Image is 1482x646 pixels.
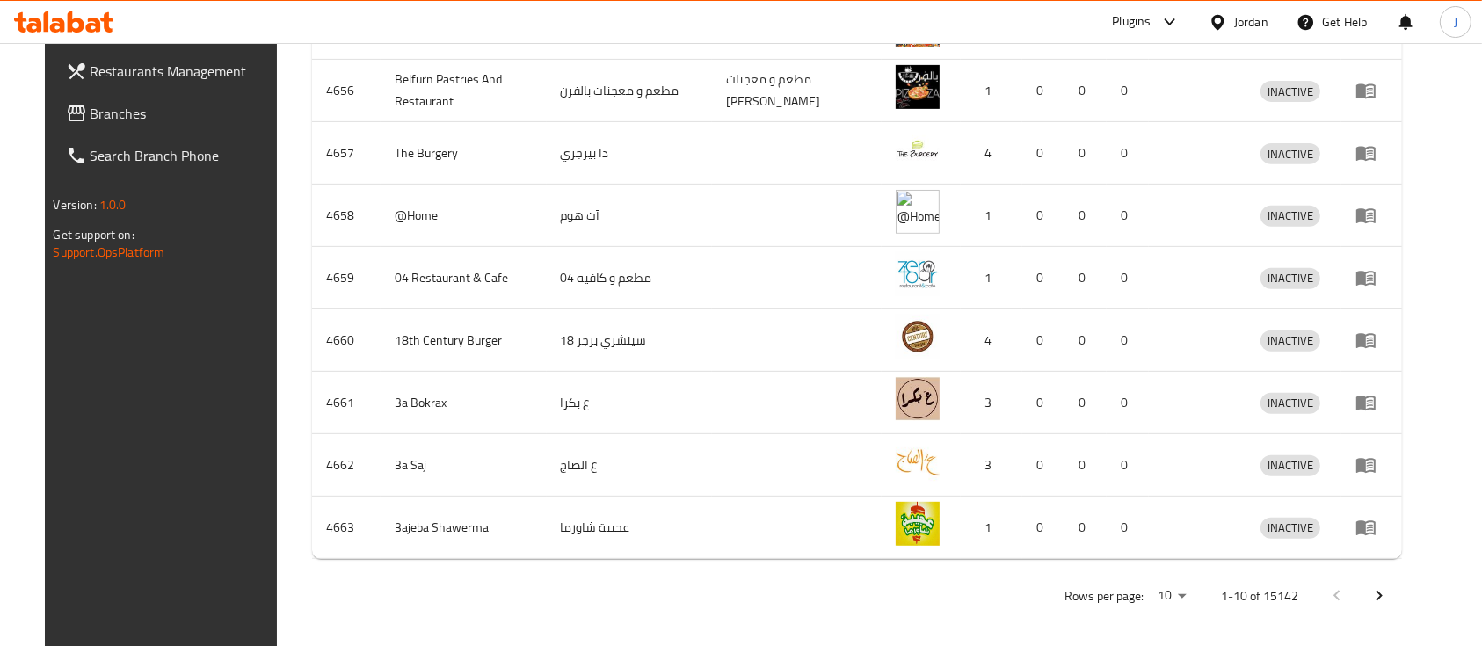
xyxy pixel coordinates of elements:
td: 0 [1064,247,1107,309]
td: 0 [1064,497,1107,559]
td: 4661 [312,372,381,434]
td: 3ajeba Shawerma [381,497,547,559]
td: عجيبة شاورما [547,497,713,559]
td: 0 [1064,60,1107,122]
button: Next page [1358,575,1400,617]
td: 3a Saj [381,434,547,497]
td: 4660 [312,309,381,372]
span: INACTIVE [1260,268,1320,288]
td: مطعم و كافيه 04 [547,247,713,309]
td: آت هوم [547,185,713,247]
td: 1 [961,247,1022,309]
span: 1.0.0 [99,193,127,216]
td: ذا بيرجري [547,122,713,185]
img: 3a Saj [896,439,940,483]
td: 18 سينشري برجر [547,309,713,372]
div: INACTIVE [1260,330,1320,352]
td: 1 [961,497,1022,559]
a: Search Branch Phone [52,134,293,177]
td: 1 [961,185,1022,247]
td: 3 [961,434,1022,497]
div: Menu [1355,267,1388,288]
span: INACTIVE [1260,518,1320,538]
td: ع الصاج [547,434,713,497]
td: 0 [1107,434,1149,497]
div: Plugins [1112,11,1151,33]
div: INACTIVE [1260,518,1320,539]
span: Version: [54,193,97,216]
span: INACTIVE [1260,206,1320,226]
td: 0 [1022,60,1064,122]
a: Restaurants Management [52,50,293,92]
td: 0 [1107,372,1149,434]
td: 18th Century Burger [381,309,547,372]
td: 0 [1107,122,1149,185]
td: 0 [1107,309,1149,372]
td: 0 [1064,122,1107,185]
span: Get support on: [54,223,134,246]
td: 4 [961,309,1022,372]
div: Menu [1355,330,1388,351]
td: 0 [1064,185,1107,247]
a: Branches [52,92,293,134]
img: @Home [896,190,940,234]
td: 4657 [312,122,381,185]
td: 4658 [312,185,381,247]
span: INACTIVE [1260,455,1320,475]
img: 18th Century Burger [896,315,940,359]
td: 0 [1022,185,1064,247]
span: J [1454,12,1457,32]
div: Menu [1355,517,1388,538]
td: 0 [1022,434,1064,497]
td: 3a Bokrax [381,372,547,434]
img: 04 Restaurant & Cafe [896,252,940,296]
div: Rows per page: [1151,583,1193,609]
img: The Burgery [896,127,940,171]
div: Menu [1355,80,1388,101]
span: INACTIVE [1260,144,1320,164]
div: INACTIVE [1260,268,1320,289]
td: The Burgery [381,122,547,185]
div: INACTIVE [1260,143,1320,164]
td: 0 [1107,185,1149,247]
span: Search Branch Phone [91,145,279,166]
td: 04 Restaurant & Cafe [381,247,547,309]
td: 4663 [312,497,381,559]
a: Support.OpsPlatform [54,241,165,264]
div: Jordan [1234,12,1268,32]
td: 4656 [312,60,381,122]
td: مطعم و معجنات بالفرن [547,60,713,122]
div: INACTIVE [1260,393,1320,414]
td: 4 [961,122,1022,185]
td: 0 [1107,497,1149,559]
td: 0 [1107,247,1149,309]
td: 0 [1022,122,1064,185]
img: 3a Bokrax [896,377,940,421]
div: Menu [1355,205,1388,226]
span: Branches [91,103,279,124]
span: INACTIVE [1260,330,1320,351]
div: Menu [1355,454,1388,475]
p: Rows per page: [1064,585,1144,607]
div: Menu [1355,392,1388,413]
td: 0 [1064,372,1107,434]
td: 0 [1064,309,1107,372]
td: Belfurn Pastries And Restaurant [381,60,547,122]
td: 4659 [312,247,381,309]
p: 1-10 of 15142 [1221,585,1298,607]
div: Menu [1355,142,1388,163]
td: 4662 [312,434,381,497]
td: مطعم و معجنات [PERSON_NAME] [712,60,881,122]
span: INACTIVE [1260,393,1320,413]
img: 3ajeba Shawerma [896,502,940,546]
div: INACTIVE [1260,206,1320,227]
td: 0 [1022,247,1064,309]
td: 0 [1022,497,1064,559]
span: INACTIVE [1260,82,1320,102]
td: 0 [1022,309,1064,372]
td: 3 [961,372,1022,434]
img: Belfurn Pastries And Restaurant [896,65,940,109]
td: ع بكرا [547,372,713,434]
td: 1 [961,60,1022,122]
